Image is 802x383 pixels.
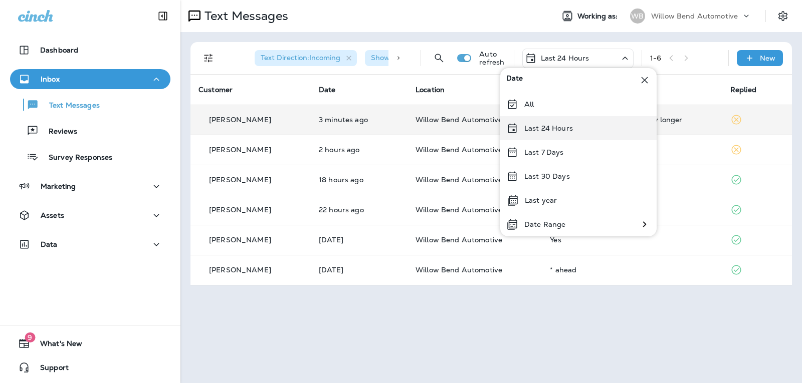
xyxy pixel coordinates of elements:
p: Data [41,240,58,248]
div: Text Direction:Incoming [255,50,357,66]
p: Text Messages [39,101,100,111]
button: Dashboard [10,40,170,60]
span: Willow Bend Automotive [416,175,502,184]
p: Sep 3, 2025 10:17 AM [319,266,399,274]
button: Settings [774,7,792,25]
span: Willow Bend Automotive [416,235,502,244]
p: Last year [525,196,557,204]
button: Inbox [10,69,170,89]
button: Survey Responses [10,146,170,167]
span: Working as: [577,12,620,21]
p: Sep 3, 2025 01:25 PM [319,206,399,214]
p: Auto refresh [479,50,505,66]
span: Location [416,85,445,94]
p: Inbox [41,75,60,83]
div: WB [630,9,645,24]
p: Sep 4, 2025 11:36 AM [319,116,399,124]
p: [PERSON_NAME] [209,176,271,184]
button: Collapse Sidebar [149,6,177,26]
p: All [524,100,534,108]
button: Assets [10,205,170,225]
p: [PERSON_NAME] [209,146,271,154]
p: Sep 4, 2025 09:27 AM [319,146,399,154]
button: Filters [198,48,219,68]
span: Date [319,85,336,94]
p: New [760,54,775,62]
span: Willow Bend Automotive [416,265,502,274]
p: [PERSON_NAME] [209,266,271,274]
button: Marketing [10,176,170,196]
p: Text Messages [200,9,288,24]
span: Willow Bend Automotive [416,205,502,214]
span: 9 [25,332,35,342]
p: [PERSON_NAME] [209,116,271,124]
button: Support [10,357,170,377]
button: Search Messages [429,48,449,68]
span: Willow Bend Automotive [416,115,502,124]
button: Data [10,234,170,254]
span: Replied [730,85,756,94]
button: Text Messages [10,94,170,115]
p: [PERSON_NAME] [209,206,271,214]
p: Date Range [524,220,565,228]
p: [PERSON_NAME] [209,236,271,244]
p: Sep 3, 2025 04:45 PM [319,176,399,184]
div: Show Start/Stop/Unsubscribe:true [365,50,508,66]
p: Reviews [39,127,77,137]
div: Yes [550,236,714,244]
p: Last 24 Hours [524,124,573,132]
p: Assets [41,211,64,219]
span: Willow Bend Automotive [416,145,502,154]
p: Dashboard [40,46,78,54]
button: Reviews [10,120,170,141]
button: 9What's New [10,333,170,353]
span: Support [30,363,69,375]
p: Sep 3, 2025 11:33 AM [319,236,399,244]
p: Willow Bend Automotive [651,12,738,20]
span: What's New [30,339,82,351]
span: Text Direction : Incoming [261,53,340,62]
p: Last 24 Hours [541,54,589,62]
div: * ahead [550,266,714,274]
div: 1 - 6 [650,54,661,62]
p: Marketing [41,182,76,190]
span: Show Start/Stop/Unsubscribe : true [371,53,492,62]
span: Customer [198,85,233,94]
p: Last 7 Days [524,148,564,156]
p: Survey Responses [39,153,112,163]
span: Date [506,74,523,86]
p: Last 30 Days [524,172,570,180]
